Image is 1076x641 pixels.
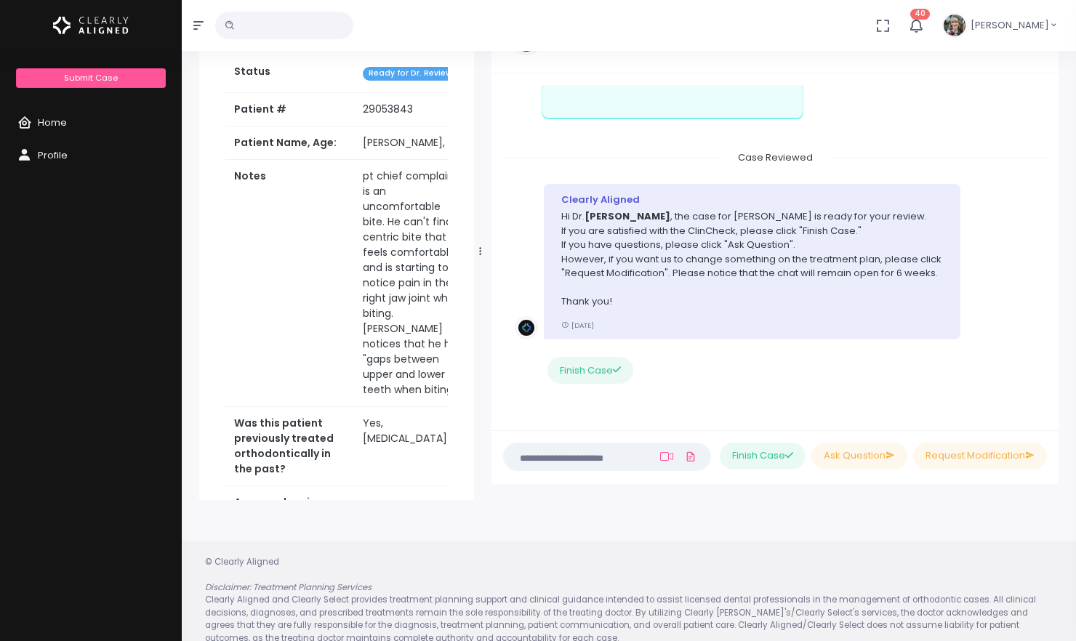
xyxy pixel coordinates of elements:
[354,486,473,581] td: no
[354,126,473,160] td: [PERSON_NAME], 34
[225,407,354,486] th: Was this patient previously treated orthodontically in the past?
[16,68,165,88] a: Submit Case
[38,148,68,162] span: Profile
[225,160,354,407] th: Notes
[225,55,354,92] th: Status
[38,116,67,129] span: Home
[354,160,473,407] td: pt chief complaint is an uncomfortable bite. He can't find a centric bite that feels comfortable ...
[910,9,930,20] span: 40
[363,67,458,81] span: Ready for Dr. Review
[354,93,473,126] td: 29053843
[561,193,943,207] div: Clearly Aligned
[913,443,1047,469] button: Request Modification
[547,357,633,384] button: Finish Case
[225,486,354,581] th: Are you planning any restorative/esthetic treatment? If yes, what are you planning?
[682,443,699,469] a: Add Files
[657,451,676,462] a: Add Loom Video
[720,443,806,469] button: Finish Case
[941,12,968,39] img: Header Avatar
[225,92,354,126] th: Patient #
[205,581,372,593] em: Disclaimer: Treatment Planning Services
[53,10,129,41] img: Logo Horizontal
[64,72,118,84] span: Submit Case
[503,85,1047,416] div: scrollable content
[971,18,1049,33] span: [PERSON_NAME]
[720,146,830,169] span: Case Reviewed
[561,209,943,309] p: Hi Dr. , the case for [PERSON_NAME] is ready for your review. If you are satisfied with the ClinC...
[199,3,474,500] div: scrollable content
[354,407,473,486] td: Yes, [MEDICAL_DATA]
[561,320,594,330] small: [DATE]
[225,126,354,160] th: Patient Name, Age:
[811,443,907,469] button: Ask Question
[585,209,670,223] b: [PERSON_NAME]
